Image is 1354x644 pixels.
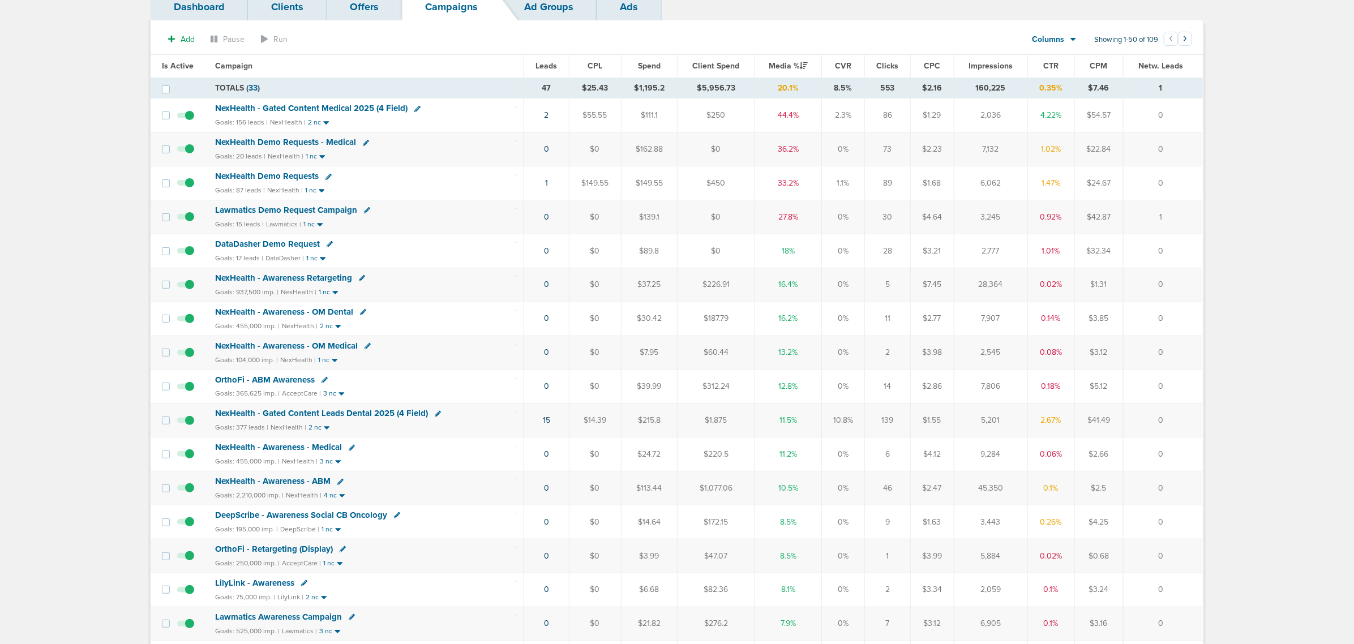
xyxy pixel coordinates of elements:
td: $312.24 [678,370,755,403]
td: $215.8 [621,403,678,437]
td: $5,956.73 [678,78,755,98]
td: 2 [864,336,910,370]
td: 0% [822,336,865,370]
a: 0 [544,551,549,561]
td: 160,225 [954,78,1027,98]
a: 0 [544,246,549,256]
td: 30 [864,200,910,234]
ul: Pagination [1164,33,1192,47]
small: Goals: 937,500 imp. | [215,288,278,297]
td: 0% [822,607,865,641]
td: 0 [1123,539,1203,573]
small: AcceptCare | [282,389,321,397]
small: 2 nc [308,118,321,127]
td: $25.43 [569,78,621,98]
span: Columns [1032,34,1065,45]
small: NexHealth | [282,457,318,465]
td: 0.1% [1027,607,1074,641]
td: 13.2% [755,336,822,370]
td: 3,245 [954,200,1027,234]
span: NexHealth - Gated Content Leads Dental 2025 (4 Field) [215,408,428,418]
td: $3.12 [1074,336,1123,370]
span: NexHealth - Awareness - ABM [215,476,331,486]
td: 5,884 [954,539,1027,573]
td: 0.1% [1027,573,1074,607]
td: $111.1 [621,98,678,132]
small: 1 nc [323,559,335,568]
small: Goals: 250,000 imp. | [215,559,280,568]
small: LilyLink | [277,593,303,601]
a: 0 [544,381,549,391]
td: 2,036 [954,98,1027,132]
small: Goals: 17 leads | [215,254,263,263]
td: 16.4% [755,268,822,302]
span: Is Active [162,61,194,71]
td: $3.16 [1074,607,1123,641]
td: 0.92% [1027,200,1074,234]
td: $22.84 [1074,132,1123,166]
small: NexHealth | [280,356,316,364]
td: $42.87 [1074,200,1123,234]
td: $7.45 [910,268,954,302]
span: Lawmatics Demo Request Campaign [215,205,357,215]
td: 7 [864,607,910,641]
td: 47 [524,78,569,98]
small: Goals: 377 leads | [215,423,268,432]
td: $0 [569,437,621,471]
span: NexHealth - Gated Content Medical 2025 (4 Field) [215,103,408,113]
td: 7,132 [954,132,1027,166]
span: Lawmatics Awareness Campaign [215,612,342,622]
td: $30.42 [621,302,678,336]
td: 6,905 [954,607,1027,641]
td: $3.99 [910,539,954,573]
td: 5,201 [954,403,1027,437]
small: NexHealth | [268,152,303,160]
td: 0 [1123,573,1203,607]
td: 27.8% [755,200,822,234]
a: 0 [544,449,549,459]
a: 0 [544,619,549,628]
td: 10.8% [822,403,865,437]
small: 1 nc [306,152,317,161]
span: Add [181,35,195,44]
td: $3.85 [1074,302,1123,336]
td: $4.12 [910,437,954,471]
td: $1.55 [910,403,954,437]
td: $2.66 [1074,437,1123,471]
td: 0.02% [1027,268,1074,302]
small: NexHealth | [286,491,322,499]
small: 1 nc [306,254,318,263]
td: $1,875 [678,403,755,437]
span: CTR [1043,61,1059,71]
td: 45,350 [954,471,1027,505]
td: $1.68 [910,166,954,200]
td: $162.88 [621,132,678,166]
small: Goals: 2,210,000 imp. | [215,491,284,500]
small: 3 nc [319,627,332,636]
td: $0 [678,132,755,166]
a: 1 [545,178,548,188]
small: 1 nc [319,288,330,297]
td: $450 [678,166,755,200]
td: $0.68 [1074,539,1123,573]
small: Goals: 15 leads | [215,220,264,229]
td: $5.12 [1074,370,1123,403]
td: 28,364 [954,268,1027,302]
td: 44.4% [755,98,822,132]
td: 2 [864,573,910,607]
td: 12.8% [755,370,822,403]
a: 0 [544,314,549,323]
td: 1.02% [1027,132,1074,166]
span: NexHealth Demo Requests - Medical [215,137,356,147]
td: $139.1 [621,200,678,234]
td: 0.02% [1027,539,1074,573]
td: $3.99 [621,539,678,573]
td: $14.39 [569,403,621,437]
td: $14.64 [621,505,678,539]
td: 8.5% [755,539,822,573]
span: Impressions [969,61,1013,71]
td: 73 [864,132,910,166]
td: 0 [1123,471,1203,505]
td: 86 [864,98,910,132]
td: $226.91 [678,268,755,302]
